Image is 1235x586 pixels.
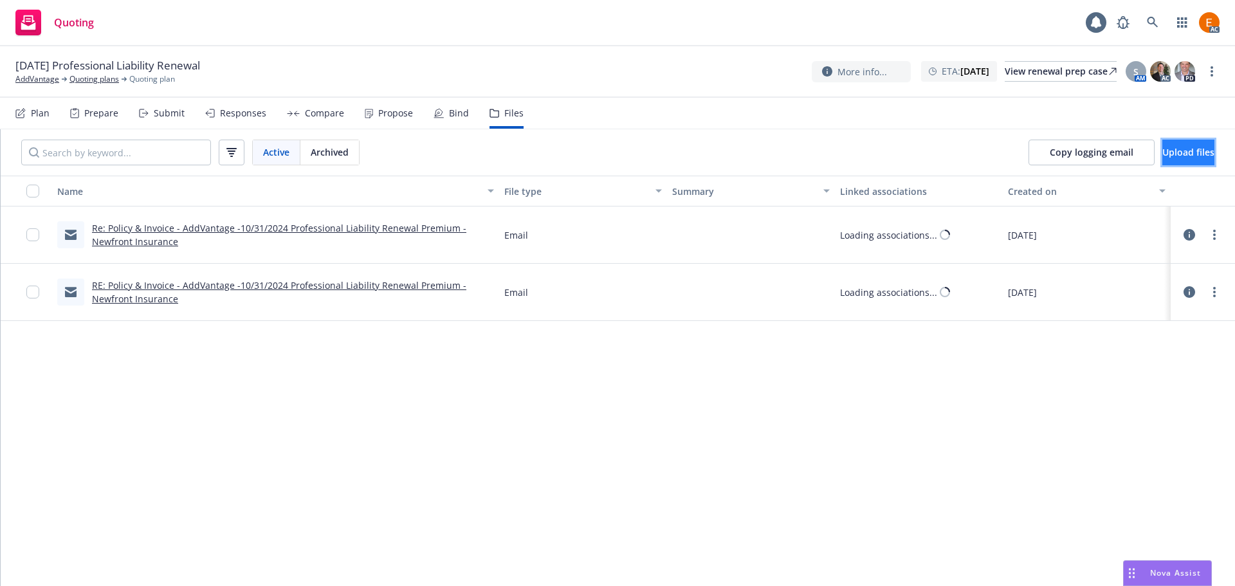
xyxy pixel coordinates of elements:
[1162,140,1214,165] button: Upload files
[10,5,99,41] a: Quoting
[92,222,466,248] a: Re: Policy & Invoice - AddVantage -10/31/2024 Professional Liability Renewal Premium - Newfront I...
[1199,12,1220,33] img: photo
[129,73,175,85] span: Quoting plan
[1008,185,1151,198] div: Created on
[672,185,816,198] div: Summary
[15,58,200,73] span: [DATE] Professional Liability Renewal
[311,145,349,159] span: Archived
[449,108,469,118] div: Bind
[667,176,835,206] button: Summary
[26,286,39,298] input: Toggle Row Selected
[1008,228,1037,242] span: [DATE]
[504,286,528,299] span: Email
[1175,61,1195,82] img: photo
[220,108,266,118] div: Responses
[52,176,499,206] button: Name
[1124,561,1140,585] div: Drag to move
[960,65,989,77] strong: [DATE]
[504,228,528,242] span: Email
[1008,286,1037,299] span: [DATE]
[499,176,667,206] button: File type
[263,145,289,159] span: Active
[1162,146,1214,158] span: Upload files
[504,108,524,118] div: Files
[1133,65,1139,78] span: S
[1204,64,1220,79] a: more
[84,108,118,118] div: Prepare
[840,185,998,198] div: Linked associations
[1140,10,1166,35] a: Search
[26,185,39,197] input: Select all
[1005,62,1117,81] div: View renewal prep case
[1207,227,1222,243] a: more
[1150,61,1171,82] img: photo
[837,65,887,78] span: More info...
[1050,146,1133,158] span: Copy logging email
[840,228,937,242] div: Loading associations...
[69,73,119,85] a: Quoting plans
[1005,61,1117,82] a: View renewal prep case
[1169,10,1195,35] a: Switch app
[378,108,413,118] div: Propose
[31,108,50,118] div: Plan
[21,140,211,165] input: Search by keyword...
[504,185,648,198] div: File type
[1123,560,1212,586] button: Nova Assist
[57,185,480,198] div: Name
[1003,176,1171,206] button: Created on
[1029,140,1155,165] button: Copy logging email
[26,228,39,241] input: Toggle Row Selected
[812,61,911,82] button: More info...
[840,286,937,299] div: Loading associations...
[305,108,344,118] div: Compare
[15,73,59,85] a: AddVantage
[54,17,94,28] span: Quoting
[92,279,466,305] a: RE: Policy & Invoice - AddVantage -10/31/2024 Professional Liability Renewal Premium - Newfront I...
[154,108,185,118] div: Submit
[942,64,989,78] span: ETA :
[835,176,1003,206] button: Linked associations
[1207,284,1222,300] a: more
[1150,567,1201,578] span: Nova Assist
[1110,10,1136,35] a: Report a Bug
